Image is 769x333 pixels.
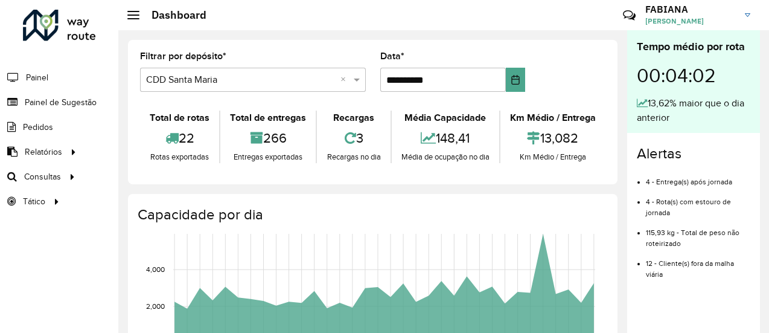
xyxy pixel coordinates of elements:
[637,55,750,96] div: 00:04:02
[320,125,387,151] div: 3
[25,96,97,109] span: Painel de Sugestão
[140,49,226,63] label: Filtrar por depósito
[645,4,736,15] h3: FABIANA
[146,302,165,310] text: 2,000
[340,73,351,87] span: Clear all
[503,151,602,163] div: Km Médio / Entrega
[646,249,750,280] li: 12 - Cliente(s) fora da malha viária
[380,49,404,63] label: Data
[637,96,750,125] div: 13,62% maior que o dia anterior
[506,68,525,92] button: Choose Date
[24,170,61,183] span: Consultas
[23,121,53,134] span: Pedidos
[223,151,313,163] div: Entregas exportadas
[395,125,496,151] div: 148,41
[143,111,216,125] div: Total de rotas
[646,218,750,249] li: 115,93 kg - Total de peso não roteirizado
[23,195,45,208] span: Tático
[503,111,602,125] div: Km Médio / Entrega
[395,111,496,125] div: Média Capacidade
[503,125,602,151] div: 13,082
[616,2,642,28] a: Contato Rápido
[146,265,165,273] text: 4,000
[223,125,313,151] div: 266
[138,206,605,224] h4: Capacidade por dia
[143,151,216,163] div: Rotas exportadas
[646,167,750,187] li: 4 - Entrega(s) após jornada
[26,71,48,84] span: Painel
[25,146,62,158] span: Relatórios
[320,111,387,125] div: Recargas
[637,39,750,55] div: Tempo médio por rota
[223,111,313,125] div: Total de entregas
[320,151,387,163] div: Recargas no dia
[637,145,750,163] h4: Alertas
[646,187,750,218] li: 4 - Rota(s) com estouro de jornada
[395,151,496,163] div: Média de ocupação no dia
[139,8,206,22] h2: Dashboard
[645,16,736,27] span: [PERSON_NAME]
[143,125,216,151] div: 22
